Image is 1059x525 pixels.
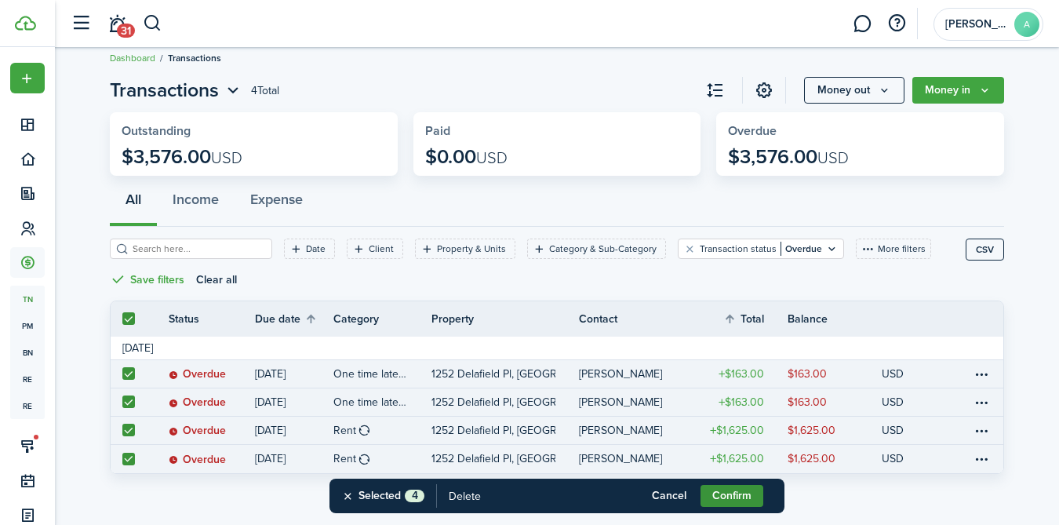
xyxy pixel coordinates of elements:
a: [DATE] [255,445,333,473]
p: [DATE] [255,366,286,382]
p: $0.00 [425,146,508,168]
button: Save filters [110,271,184,289]
widget-stats-title: Outstanding [122,124,386,138]
table-amount-title: $1,625.00 [710,450,764,467]
span: Transactions [110,76,219,104]
p: [DATE] [255,422,286,439]
table-amount-title: $163.00 [719,366,764,382]
th: Property [431,311,579,327]
a: Rent [333,417,431,444]
table-info-title: One time late fee [333,394,408,410]
a: USD [882,360,925,388]
a: [DATE] [255,417,333,444]
table-amount-description: $163.00 [788,366,827,382]
a: $1,625.00 [693,417,788,444]
table-amount-title: $1,625.00 [710,422,764,439]
button: CSV [966,239,1004,261]
span: re [10,366,45,392]
a: 1252 Delafield Pl, [GEOGRAPHIC_DATA] [431,445,579,473]
img: TenantCloud [15,16,36,31]
button: Money in [912,77,1004,104]
th: Contact [579,311,693,327]
p: USD [882,394,904,410]
button: Selected [341,479,424,513]
button: Open sidebar [66,9,96,38]
p: USD [882,366,904,382]
filter-tag: Open filter [347,239,403,259]
filter-tag-value: Overdue [781,242,822,256]
a: Overdue [169,388,255,416]
p: $3,576.00 [728,146,849,168]
a: [PERSON_NAME] [579,417,693,444]
button: Search [143,10,162,37]
filter-tag-label: Client [369,242,394,256]
button: Income [157,180,235,227]
filter-tag-label: Date [306,242,326,256]
a: $163.00 [788,388,882,416]
a: $1,625.00 [788,445,882,473]
filter-tag-label: Transaction status [700,242,777,256]
filter-tag: Open filter [678,239,844,259]
status: Overdue [169,454,226,466]
button: Expense [235,180,318,227]
p: 1252 Delafield Pl, [GEOGRAPHIC_DATA] [431,394,555,410]
p: 1252 Delafield Pl, [GEOGRAPHIC_DATA] [431,422,555,439]
a: $1,625.00 [788,417,882,444]
span: Adam [945,19,1008,30]
table-profile-info-text: [PERSON_NAME] [579,425,662,437]
widget-stats-title: Overdue [728,124,992,138]
filter-tag: Open filter [284,239,335,259]
span: re [10,392,45,419]
table-profile-info-text: [PERSON_NAME] [579,453,662,465]
a: [DATE] [255,360,333,388]
a: [PERSON_NAME] [579,360,693,388]
table-amount-description: $163.00 [788,394,827,410]
button: Clear all [196,271,237,289]
a: $163.00 [693,360,788,388]
a: Notifications [102,4,132,44]
floating-action-stub: Delete [437,479,493,513]
table-info-title: One time late fee [333,366,408,382]
table-profile-info-text: [PERSON_NAME] [579,396,662,409]
button: Open menu [110,76,243,104]
a: One time late fee [333,388,431,416]
button: Open menu [912,77,1004,104]
button: Confirm selected [701,485,763,507]
a: USD [882,417,925,444]
table-amount-description: $1,625.00 [788,422,835,439]
table-profile-info-text: [PERSON_NAME] [579,368,662,381]
a: bn [10,339,45,366]
a: 1252 Delafield Pl, [GEOGRAPHIC_DATA] [431,360,579,388]
button: More filters [856,239,931,259]
span: USD [817,146,849,170]
status: Overdue [169,425,226,437]
a: Overdue [169,445,255,473]
p: USD [882,450,904,467]
a: [DATE] [255,388,333,416]
status: Overdue [169,396,226,409]
avatar-text: A [1014,12,1039,37]
filter-tag-label: Property & Units [437,242,506,256]
a: tn [10,286,45,312]
a: USD [882,445,925,473]
span: USD [476,146,508,170]
button: Cancel [638,485,701,507]
button: Open menu [10,63,45,93]
a: pm [10,312,45,339]
a: $163.00 [693,388,788,416]
a: One time late fee [333,360,431,388]
span: Transactions [168,51,221,65]
filter-tag: Open filter [415,239,515,259]
span: USD [211,146,242,170]
a: $163.00 [788,360,882,388]
status: Overdue [169,368,226,381]
table-info-title: Rent [333,422,356,439]
widget-stats-title: Paid [425,124,690,138]
td: [DATE] [111,340,165,356]
button: Open resource center [883,10,910,37]
span: 31 [117,24,135,38]
button: Open menu [804,77,904,104]
button: Money out [804,77,904,104]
